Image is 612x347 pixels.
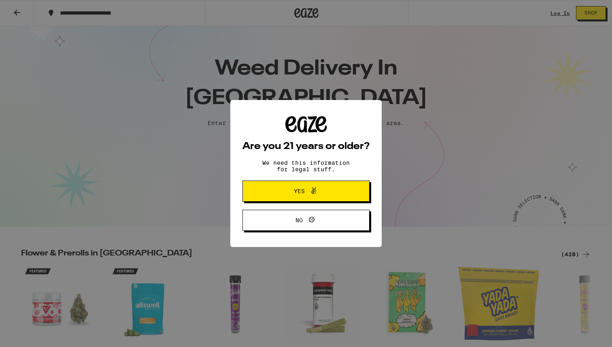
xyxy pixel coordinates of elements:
[242,142,370,151] h2: Are you 21 years or older?
[242,181,370,202] button: Yes
[5,6,58,12] span: Hi. Need any help?
[295,217,303,223] span: No
[294,188,305,194] span: Yes
[242,210,370,231] button: No
[255,160,357,172] p: We need this information for legal stuff.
